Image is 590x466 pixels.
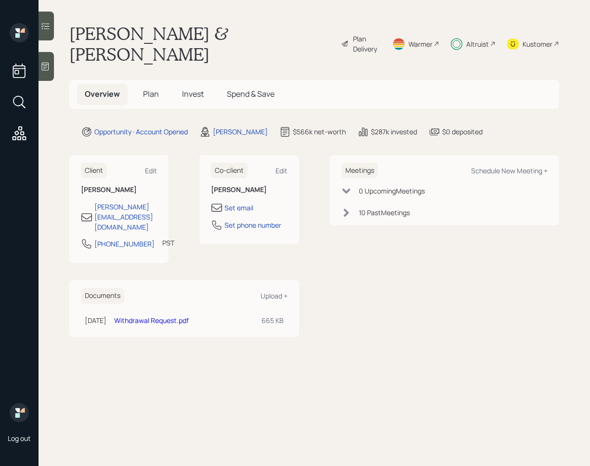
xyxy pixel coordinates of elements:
[85,89,120,99] span: Overview
[341,163,378,179] h6: Meetings
[471,166,548,175] div: Schedule New Meeting +
[359,207,410,218] div: 10 Past Meeting s
[359,186,425,196] div: 0 Upcoming Meeting s
[94,239,155,249] div: [PHONE_NUMBER]
[85,315,106,325] div: [DATE]
[227,89,275,99] span: Spend & Save
[523,39,552,49] div: Kustomer
[224,203,253,213] div: Set email
[442,127,483,137] div: $0 deposited
[213,127,268,137] div: [PERSON_NAME]
[81,288,124,304] h6: Documents
[162,238,174,248] div: PST
[371,127,417,137] div: $287k invested
[182,89,204,99] span: Invest
[293,127,346,137] div: $566k net-worth
[10,403,29,422] img: retirable_logo.png
[94,202,157,232] div: [PERSON_NAME][EMAIL_ADDRESS][DOMAIN_NAME]
[211,186,287,194] h6: [PERSON_NAME]
[81,163,107,179] h6: Client
[94,127,188,137] div: Opportunity · Account Opened
[143,89,159,99] span: Plan
[408,39,433,49] div: Warmer
[261,291,288,300] div: Upload +
[114,316,189,325] a: Withdrawal Request.pdf
[275,166,288,175] div: Edit
[145,166,157,175] div: Edit
[69,23,333,65] h1: [PERSON_NAME] & [PERSON_NAME]
[211,163,248,179] h6: Co-client
[353,34,380,54] div: Plan Delivery
[466,39,489,49] div: Altruist
[224,220,281,230] div: Set phone number
[8,434,31,443] div: Log out
[262,315,284,325] div: 665 KB
[81,186,157,194] h6: [PERSON_NAME]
